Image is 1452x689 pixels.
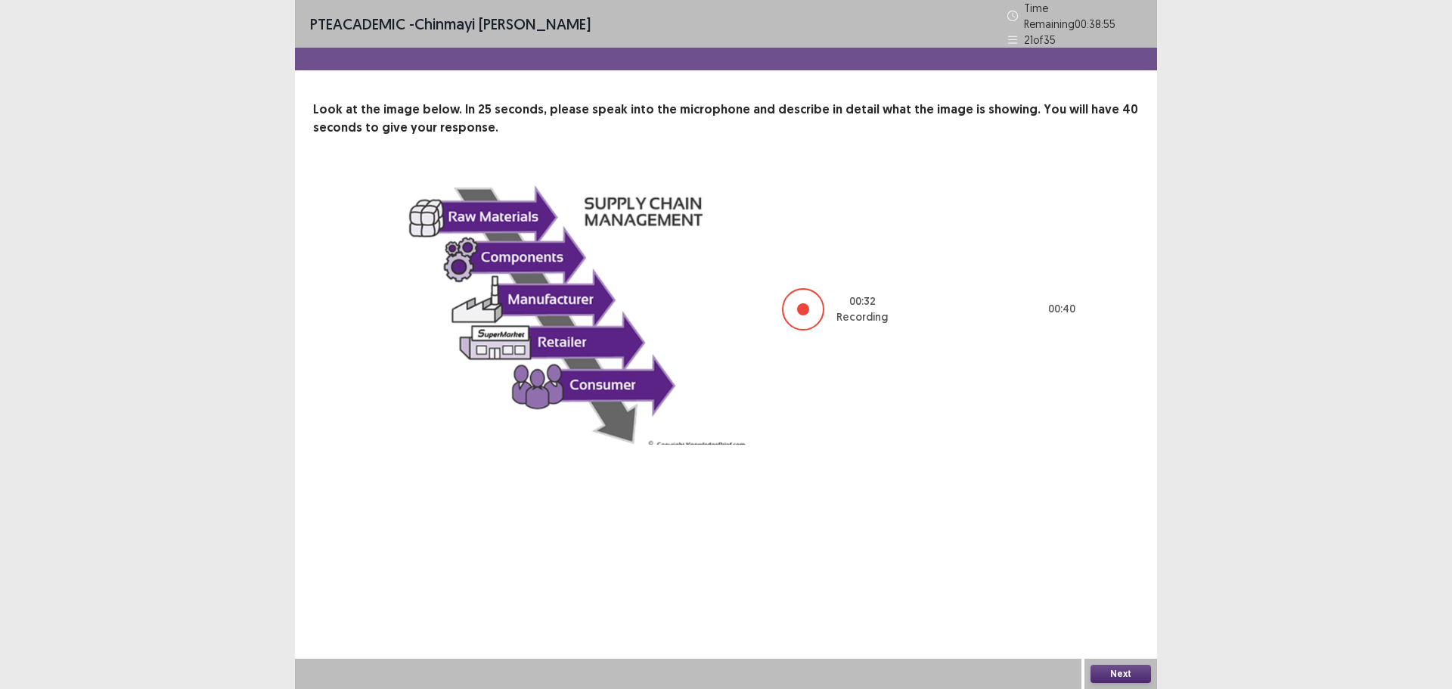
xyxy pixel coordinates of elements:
[849,293,876,309] p: 00 : 32
[313,101,1139,137] p: Look at the image below. In 25 seconds, please speak into the microphone and describe in detail w...
[310,13,591,36] p: - Chinmayi [PERSON_NAME]
[836,309,888,325] p: Recording
[1048,301,1075,317] p: 00 : 40
[374,173,752,445] img: image-description
[310,14,405,33] span: PTE academic
[1024,32,1056,48] p: 21 of 35
[1091,665,1151,683] button: Next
